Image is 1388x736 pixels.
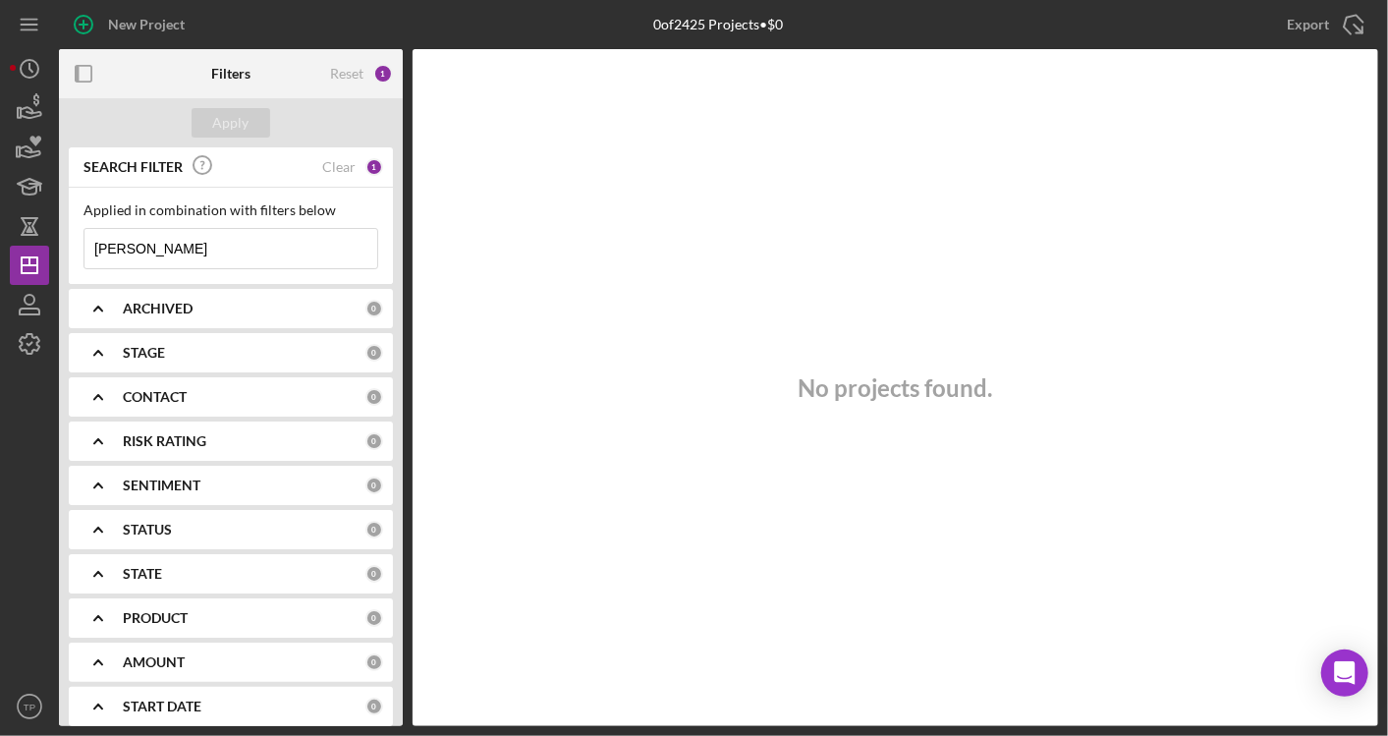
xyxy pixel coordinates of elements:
div: Reset [330,66,363,82]
div: 0 [365,432,383,450]
div: 0 [365,653,383,671]
div: Clear [322,159,356,175]
b: RISK RATING [123,433,206,449]
b: SEARCH FILTER [83,159,183,175]
b: STATUS [123,522,172,538]
div: 0 [365,609,383,627]
b: STATE [123,566,162,582]
b: STAGE [123,345,165,361]
b: Filters [211,66,250,82]
div: 0 [365,344,383,362]
div: Applied in combination with filters below [83,202,378,218]
div: Open Intercom Messenger [1321,650,1368,697]
b: SENTIMENT [123,478,200,493]
button: New Project [59,5,204,44]
text: TP [24,702,35,712]
div: New Project [108,5,185,44]
div: 0 [365,388,383,406]
div: Export [1287,5,1329,44]
b: ARCHIVED [123,301,193,316]
div: 0 [365,698,383,715]
b: START DATE [123,699,201,714]
b: AMOUNT [123,654,185,670]
div: Apply [213,108,250,138]
button: TP [10,687,49,726]
div: 1 [365,158,383,176]
div: 0 [365,565,383,583]
b: PRODUCT [123,610,188,626]
div: 0 [365,300,383,317]
button: Export [1267,5,1378,44]
div: 1 [373,64,393,84]
div: 0 of 2425 Projects • $0 [654,17,784,32]
h3: No projects found. [799,374,993,402]
button: Apply [192,108,270,138]
div: 0 [365,477,383,494]
div: 0 [365,521,383,538]
b: CONTACT [123,389,187,405]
